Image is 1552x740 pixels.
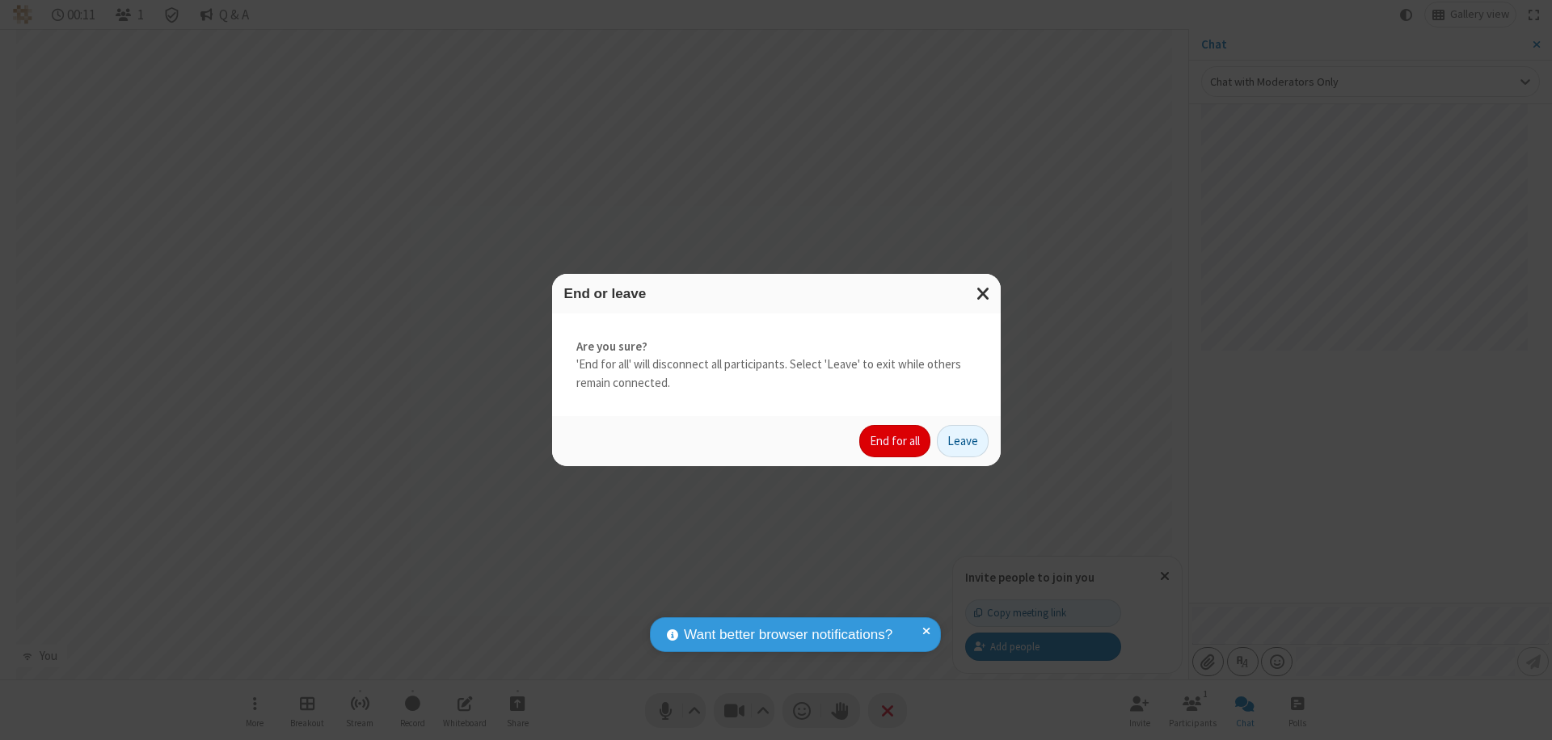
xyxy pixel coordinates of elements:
button: End for all [859,425,930,457]
button: Leave [937,425,989,457]
span: Want better browser notifications? [684,624,892,645]
h3: End or leave [564,286,989,301]
div: 'End for all' will disconnect all participants. Select 'Leave' to exit while others remain connec... [552,313,1001,417]
button: Close modal [967,274,1001,313]
strong: Are you sure? [576,338,976,356]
